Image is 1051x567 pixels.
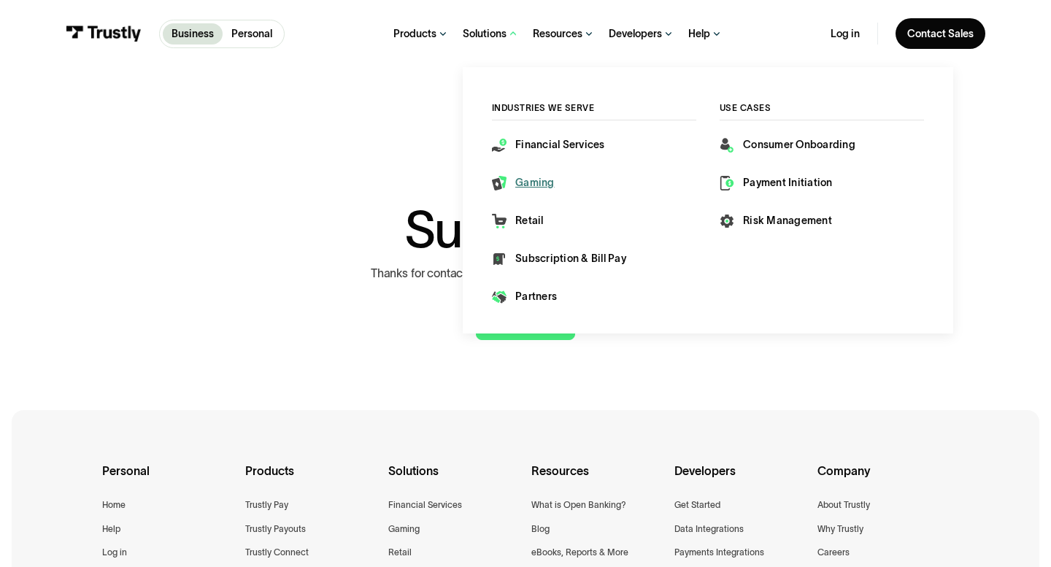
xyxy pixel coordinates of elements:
div: Industries We Serve [492,102,696,114]
div: Products [245,461,377,498]
a: Log in [831,27,860,40]
div: Retail [515,214,544,228]
a: Trustly Pay [245,498,288,513]
a: Consumer Onboarding [720,138,855,153]
a: Personal [223,23,281,45]
a: Blog [531,522,550,537]
a: What is Open Banking? [531,498,626,513]
p: Business [172,26,214,42]
div: Gaming [515,176,555,190]
div: Company [817,461,949,498]
a: eBooks, Reports & More [531,545,628,560]
p: Thanks for contacting us. We’ll reply to you within 5 minutes. [371,266,680,280]
a: Why Trustly [817,522,863,537]
a: Home [102,498,126,513]
div: Payment Initiation [743,176,833,190]
div: Developers [674,461,806,498]
div: Personal [102,461,234,498]
a: About Trustly [817,498,870,513]
a: Partners [492,290,557,304]
div: Help [688,27,710,40]
a: Help [102,522,120,537]
div: Resources [531,461,663,498]
a: Get Started [674,498,720,513]
div: Consumer Onboarding [743,138,855,153]
a: Financial Services [492,138,605,153]
a: Log in [102,545,127,560]
a: Gaming [492,176,555,190]
a: Business [163,23,223,45]
a: Payments Integrations [674,545,764,560]
a: Trustly Payouts [245,522,306,537]
a: Payment Initiation [720,176,833,190]
img: Trustly Logo [66,26,142,42]
a: Subscription & Bill Pay [492,252,626,266]
div: Partners [515,290,557,304]
a: Contact Sales [896,18,985,49]
div: Solutions [463,27,507,40]
a: Retail [492,214,544,228]
div: Solutions [388,461,520,498]
a: Financial Services [388,498,462,513]
nav: Solutions [463,67,953,333]
div: Products [393,27,436,40]
div: Developers [609,27,662,40]
a: Retail [388,545,412,560]
div: Use cases [720,102,924,114]
div: Contact Sales [907,27,974,40]
a: Gaming [388,522,420,537]
h1: Submitted! [404,204,643,255]
a: Careers [817,545,850,560]
div: Subscription & Bill Pay [515,252,626,266]
a: Risk Management [720,214,832,228]
a: Data Integrations [674,522,744,537]
a: Trustly Connect [245,545,309,560]
div: Financial Services [515,138,605,153]
p: Personal [231,26,272,42]
div: Resources [533,27,582,40]
div: Risk Management [743,214,832,228]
